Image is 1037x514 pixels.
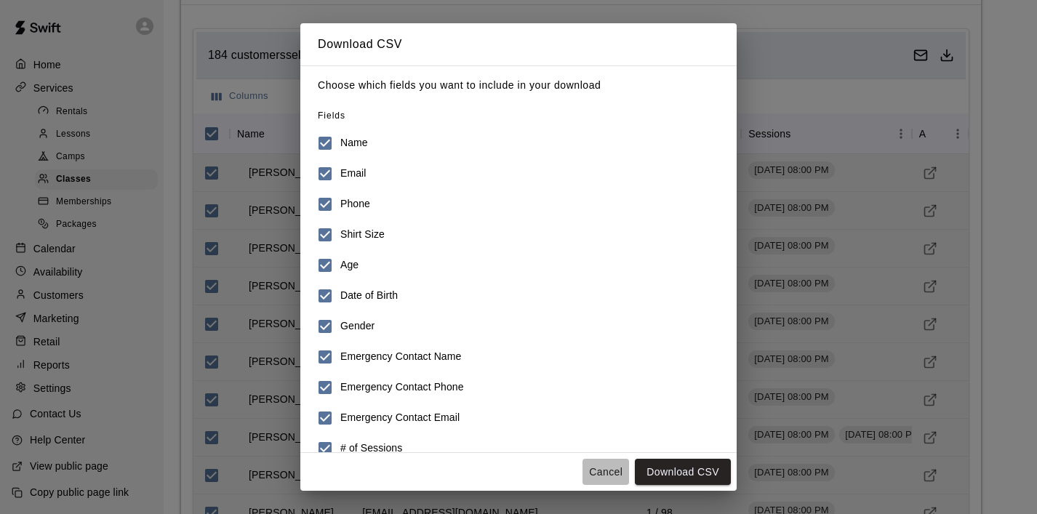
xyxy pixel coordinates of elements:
button: Download CSV [635,459,731,486]
span: Fields [318,111,345,121]
h6: Name [340,135,368,151]
h6: # of Sessions [340,441,402,457]
h2: Download CSV [300,23,737,65]
h6: Phone [340,196,370,212]
h6: Emergency Contact Name [340,349,461,365]
h6: Date of Birth [340,288,398,304]
h6: Age [340,257,359,273]
button: Cancel [582,459,629,486]
h6: Email [340,166,367,182]
h6: Emergency Contact Phone [340,380,464,395]
h6: Gender [340,318,375,334]
h6: Shirt Size [340,227,385,243]
h6: Emergency Contact Email [340,410,460,426]
p: Choose which fields you want to include in your download [318,78,719,93]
